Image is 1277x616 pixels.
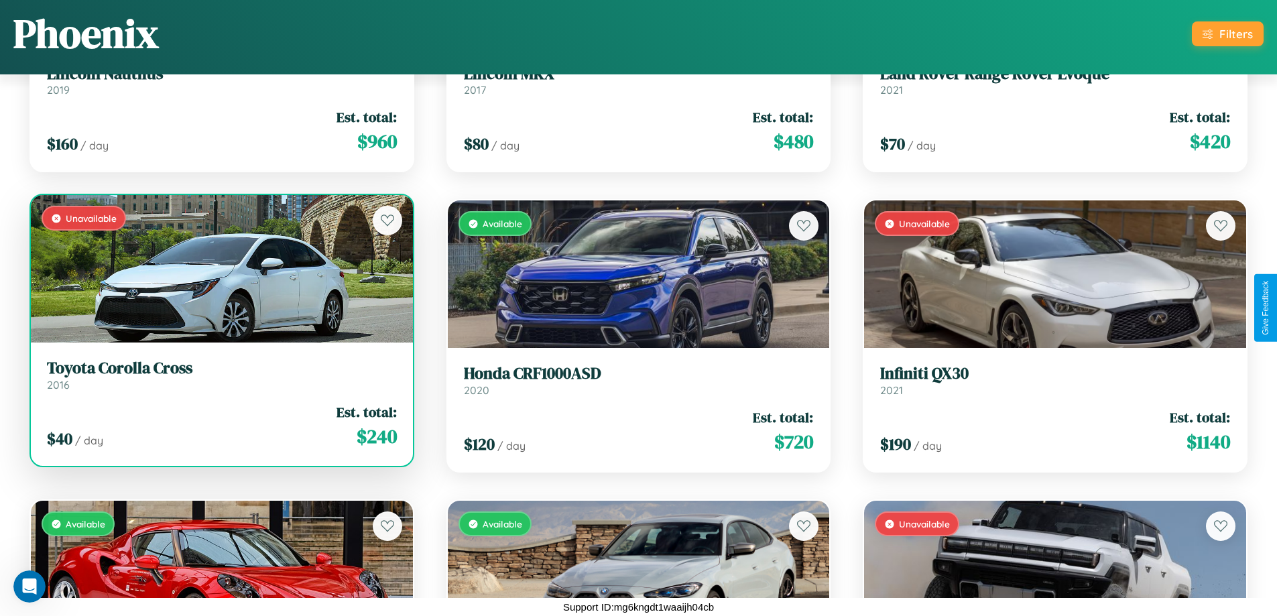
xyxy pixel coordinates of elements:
[753,107,813,127] span: Est. total:
[47,359,397,378] h3: Toyota Corolla Cross
[908,139,936,152] span: / day
[880,133,905,155] span: $ 70
[497,439,526,452] span: / day
[66,518,105,530] span: Available
[914,439,942,452] span: / day
[464,64,814,97] a: Lincoln MKX2017
[357,128,397,155] span: $ 960
[357,423,397,450] span: $ 240
[75,434,103,447] span: / day
[1187,428,1230,455] span: $ 1140
[880,383,903,397] span: 2021
[464,364,814,383] h3: Honda CRF1000ASD
[47,428,72,450] span: $ 40
[1192,21,1264,46] button: Filters
[337,402,397,422] span: Est. total:
[337,107,397,127] span: Est. total:
[483,518,522,530] span: Available
[47,359,397,391] a: Toyota Corolla Cross2016
[774,128,813,155] span: $ 480
[753,408,813,427] span: Est. total:
[13,570,46,603] iframe: Intercom live chat
[880,83,903,97] span: 2021
[880,64,1230,97] a: Land Rover Range Rover Evoque2021
[47,83,70,97] span: 2019
[899,218,950,229] span: Unavailable
[47,133,78,155] span: $ 160
[774,428,813,455] span: $ 720
[1190,128,1230,155] span: $ 420
[880,433,911,455] span: $ 190
[464,364,814,397] a: Honda CRF1000ASD2020
[899,518,950,530] span: Unavailable
[880,64,1230,84] h3: Land Rover Range Rover Evoque
[464,83,486,97] span: 2017
[47,378,70,391] span: 2016
[491,139,520,152] span: / day
[66,212,117,224] span: Unavailable
[1170,408,1230,427] span: Est. total:
[563,598,714,616] p: Support ID: mg6kngdt1waaijh04cb
[1219,27,1253,41] div: Filters
[880,364,1230,397] a: Infiniti QX302021
[880,364,1230,383] h3: Infiniti QX30
[47,64,397,97] a: Lincoln Nautilus2019
[464,433,495,455] span: $ 120
[80,139,109,152] span: / day
[1170,107,1230,127] span: Est. total:
[464,383,489,397] span: 2020
[464,133,489,155] span: $ 80
[483,218,522,229] span: Available
[13,6,159,61] h1: Phoenix
[1261,281,1270,335] div: Give Feedback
